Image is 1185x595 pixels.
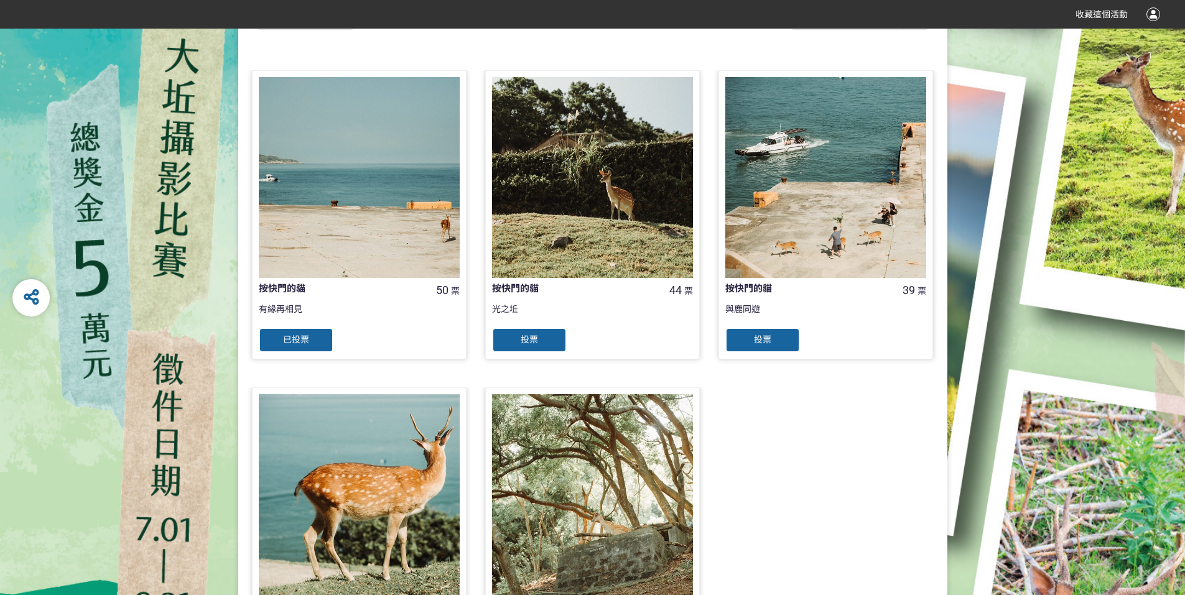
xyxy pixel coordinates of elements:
[436,284,448,297] span: 50
[485,70,700,359] a: 按快門的貓44票光之坵投票
[252,70,467,359] a: 按快門的貓50票有緣再相見已投票
[259,282,419,296] div: 按快門的貓
[903,284,915,297] span: 39
[725,303,926,328] div: 與鹿同遊
[451,286,460,296] span: 票
[492,282,653,296] div: 按快門的貓
[492,303,693,328] div: 光之坵
[725,282,886,296] div: 按快門的貓
[521,334,538,344] span: 投票
[718,70,933,359] a: 按快門的貓39票與鹿同遊投票
[283,334,309,344] span: 已投票
[918,286,926,296] span: 票
[1076,9,1128,19] span: 收藏這個活動
[684,286,693,296] span: 票
[669,284,682,297] span: 44
[259,303,460,328] div: 有緣再相見
[754,334,771,344] span: 投票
